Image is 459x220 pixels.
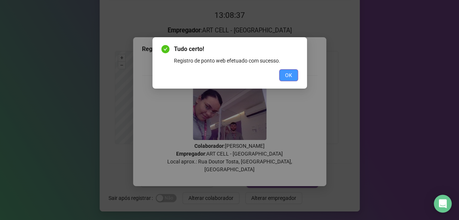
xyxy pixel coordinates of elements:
[434,195,452,213] div: Open Intercom Messenger
[174,57,298,65] div: Registro de ponto web efetuado com sucesso.
[174,45,298,54] span: Tudo certo!
[285,71,292,79] span: OK
[279,69,298,81] button: OK
[161,45,169,53] span: check-circle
